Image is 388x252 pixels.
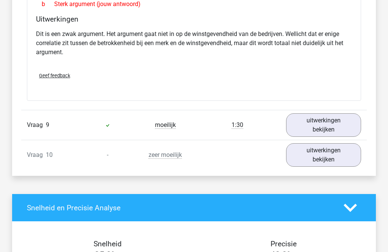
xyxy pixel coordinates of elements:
span: Vraag [27,121,46,130]
span: Geef feedback [39,73,70,79]
h4: Precisie [203,240,364,249]
span: 1:30 [232,122,243,129]
span: 10 [46,152,53,159]
a: uitwerkingen bekijken [286,144,361,167]
h4: Snelheid en Precisie Analyse [27,204,332,213]
h4: Snelheid [27,240,188,249]
h4: Uitwerkingen [36,15,352,24]
span: Vraag [27,151,46,160]
p: Dit is een zwak argument. Het argument gaat niet in op de winstgevendheid van de bedrijven. Welli... [36,30,352,57]
span: moeilijk [155,122,176,129]
span: zeer moeilijk [149,152,182,159]
div: - [79,151,136,160]
a: uitwerkingen bekijken [286,114,361,137]
span: 9 [46,122,49,129]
